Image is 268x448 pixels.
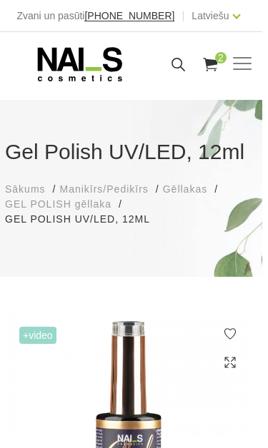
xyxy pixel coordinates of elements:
a: Latviešu [192,7,229,24]
span: Sākums [5,183,46,195]
a: Sākums [5,182,46,197]
a: 2 [202,56,219,73]
span: Manikīrs/Pedikīrs [59,183,148,195]
span: +Video [19,327,56,344]
span: Gēllakas [163,183,207,195]
span: [PHONE_NUMBER] [84,10,174,21]
span: | [182,7,184,24]
span: 2 [215,52,227,63]
a: Manikīrs/Pedikīrs [59,182,148,197]
div: Zvani un pasūti [16,7,174,24]
a: [PHONE_NUMBER] [84,11,174,21]
a: GEL POLISH gēllaka [5,197,111,212]
li: Gel Polish UV/LED, 12ml [5,212,164,227]
a: Gēllakas [163,182,207,197]
h1: Gel Polish UV/LED, 12ml [5,136,252,168]
span: GEL POLISH gēllaka [5,198,111,210]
